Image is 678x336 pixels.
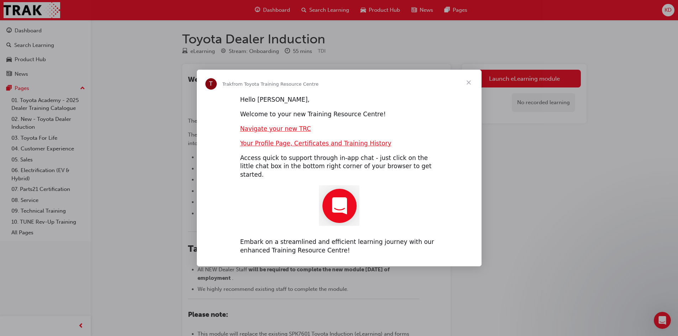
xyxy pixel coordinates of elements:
div: Hello [PERSON_NAME], [240,96,438,104]
span: from Toyota Training Resource Centre [232,81,319,87]
a: Your Profile Page, Certificates and Training History [240,140,391,147]
div: Welcome to your new Training Resource Centre! [240,110,438,119]
div: Profile image for Trak [205,78,217,90]
span: Trak [222,81,232,87]
div: Access quick to support through in-app chat - just click on the little chat box in the bottom rig... [240,154,438,179]
div: Embark on a streamlined and efficient learning journey with our enhanced Training Resource Centre! [240,238,438,255]
a: Navigate your new TRC [240,125,311,132]
span: Close [456,70,482,95]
